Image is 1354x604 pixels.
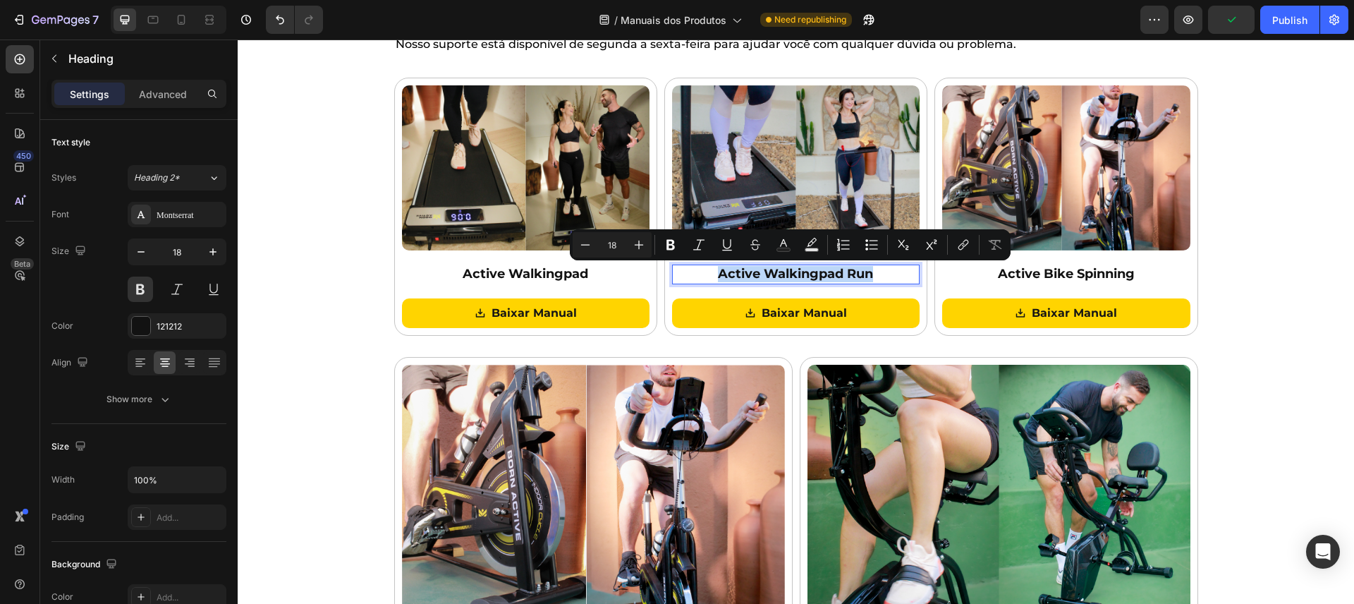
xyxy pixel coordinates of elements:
[434,225,682,244] h2: Rich Text Editor. Editing area: main
[51,354,91,373] div: Align
[51,208,69,221] div: Font
[106,392,172,406] div: Show more
[51,171,76,184] div: Styles
[164,259,412,289] a: Baixar Manual
[51,511,84,524] div: Padding
[705,225,952,244] h2: Active Bike Spinning
[51,242,89,261] div: Size
[128,165,226,191] button: Heading 2*
[614,13,618,28] span: /
[139,87,187,102] p: Advanced
[164,325,547,581] img: gempages_523660391679525952-ecd6f351-0cba-4de2-be84-a132d104a671.png
[254,264,339,284] p: Baixar Manual
[11,258,34,270] div: Beta
[134,171,180,184] span: Heading 2*
[51,320,73,332] div: Color
[128,467,226,493] input: Auto
[51,555,120,574] div: Background
[621,13,726,28] span: Manuais dos Produtos
[434,259,682,289] a: Baixar Manual
[1272,13,1307,28] div: Publish
[92,11,99,28] p: 7
[570,229,1011,260] div: Editor contextual toolbar
[70,87,109,102] p: Settings
[164,46,412,211] img: gempages_523660391679525952-67efce8f-4231-4198-a36c-dd945d86fc35.png
[705,46,952,211] img: gempages_523660391679525952-ecd6f351-0cba-4de2-be84-a132d104a671.png
[157,209,223,222] div: Montserrat
[68,50,221,67] p: Heading
[51,387,226,412] button: Show more
[51,136,90,149] div: Text style
[266,6,323,34] div: Undo/Redo
[705,259,952,289] a: Baixar Manual
[434,46,682,211] img: gempages_523660391679525952-123338e2-e635-4ee0-8c2f-f0661a31d616.png
[157,320,223,333] div: 121212
[157,512,223,524] div: Add...
[51,591,73,603] div: Color
[13,150,34,162] div: 450
[436,226,681,243] p: Active Walkingpad Run
[51,437,89,457] div: Size
[570,325,953,581] img: gempages_523660391679525952-ad39e5a3-e7ad-4665-a482-ceef91cfc5d1.png
[238,40,1354,604] iframe: Design area
[1306,535,1340,569] div: Open Intercom Messenger
[774,13,846,26] span: Need republishing
[524,264,609,284] p: Baixar Manual
[1260,6,1319,34] button: Publish
[6,6,105,34] button: 7
[157,591,223,604] div: Add...
[164,225,412,244] h2: Active Walkingpad
[794,264,879,284] p: Baixar Manual
[51,473,75,486] div: Width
